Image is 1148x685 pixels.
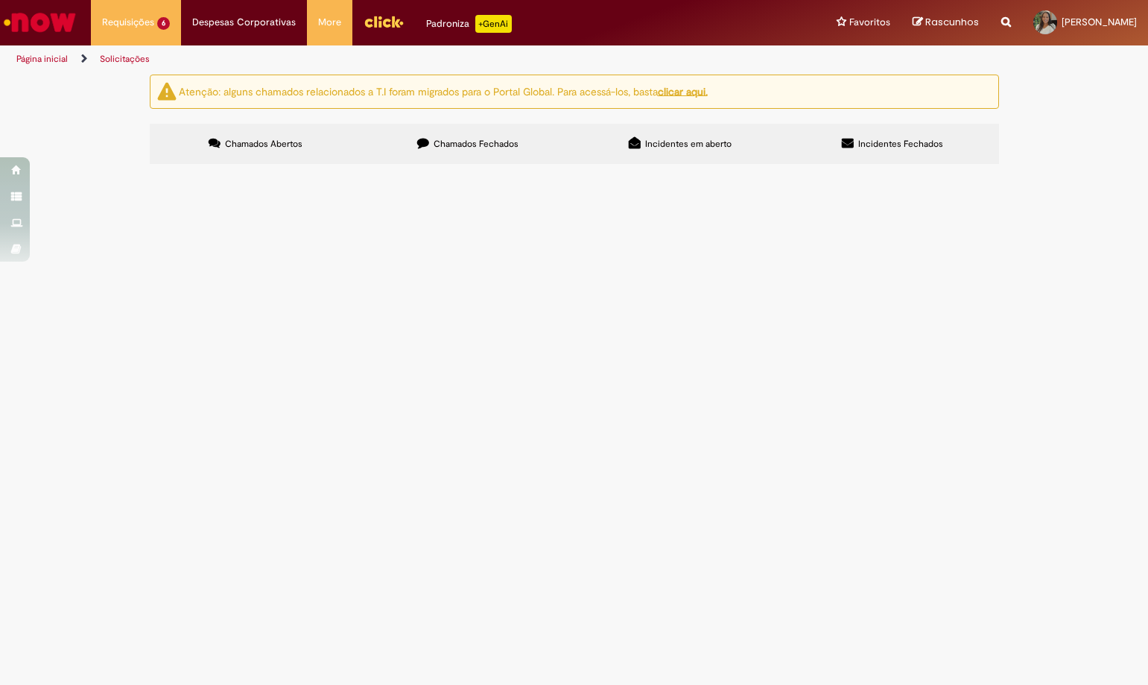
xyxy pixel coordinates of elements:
[849,15,890,30] span: Favoritos
[16,53,68,65] a: Página inicial
[858,138,943,150] span: Incidentes Fechados
[1062,16,1137,28] span: [PERSON_NAME]
[913,16,979,30] a: Rascunhos
[426,15,512,33] div: Padroniza
[1,7,78,37] img: ServiceNow
[100,53,150,65] a: Solicitações
[157,17,170,30] span: 6
[434,138,518,150] span: Chamados Fechados
[192,15,296,30] span: Despesas Corporativas
[475,15,512,33] p: +GenAi
[925,15,979,29] span: Rascunhos
[11,45,754,73] ul: Trilhas de página
[645,138,732,150] span: Incidentes em aberto
[102,15,154,30] span: Requisições
[658,84,708,98] a: clicar aqui.
[364,10,404,33] img: click_logo_yellow_360x200.png
[318,15,341,30] span: More
[179,84,708,98] ng-bind-html: Atenção: alguns chamados relacionados a T.I foram migrados para o Portal Global. Para acessá-los,...
[225,138,302,150] span: Chamados Abertos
